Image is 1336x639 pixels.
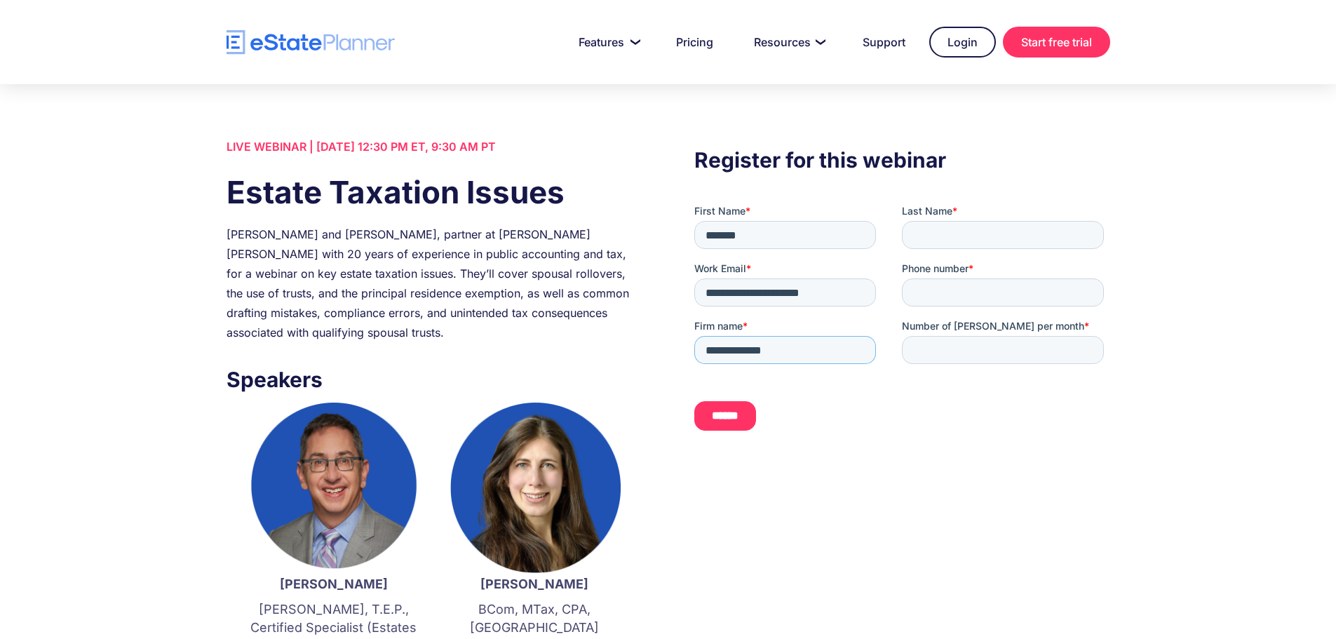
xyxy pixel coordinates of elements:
h3: Register for this webinar [694,144,1109,176]
iframe: Form 0 [694,204,1109,443]
a: Support [846,28,922,56]
h3: Speakers [227,363,642,396]
a: Start free trial [1003,27,1110,58]
div: [PERSON_NAME] and [PERSON_NAME], partner at [PERSON_NAME] [PERSON_NAME] with 20 years of experien... [227,224,642,342]
a: Features [562,28,652,56]
a: home [227,30,395,55]
a: Login [929,27,996,58]
a: Resources [737,28,839,56]
strong: [PERSON_NAME] [480,577,588,591]
p: BCom, MTax, CPA, [GEOGRAPHIC_DATA] [448,600,621,637]
strong: [PERSON_NAME] [280,577,388,591]
div: LIVE WEBINAR | [DATE] 12:30 PM ET, 9:30 AM PT [227,137,642,156]
a: Pricing [659,28,730,56]
h1: Estate Taxation Issues [227,170,642,214]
